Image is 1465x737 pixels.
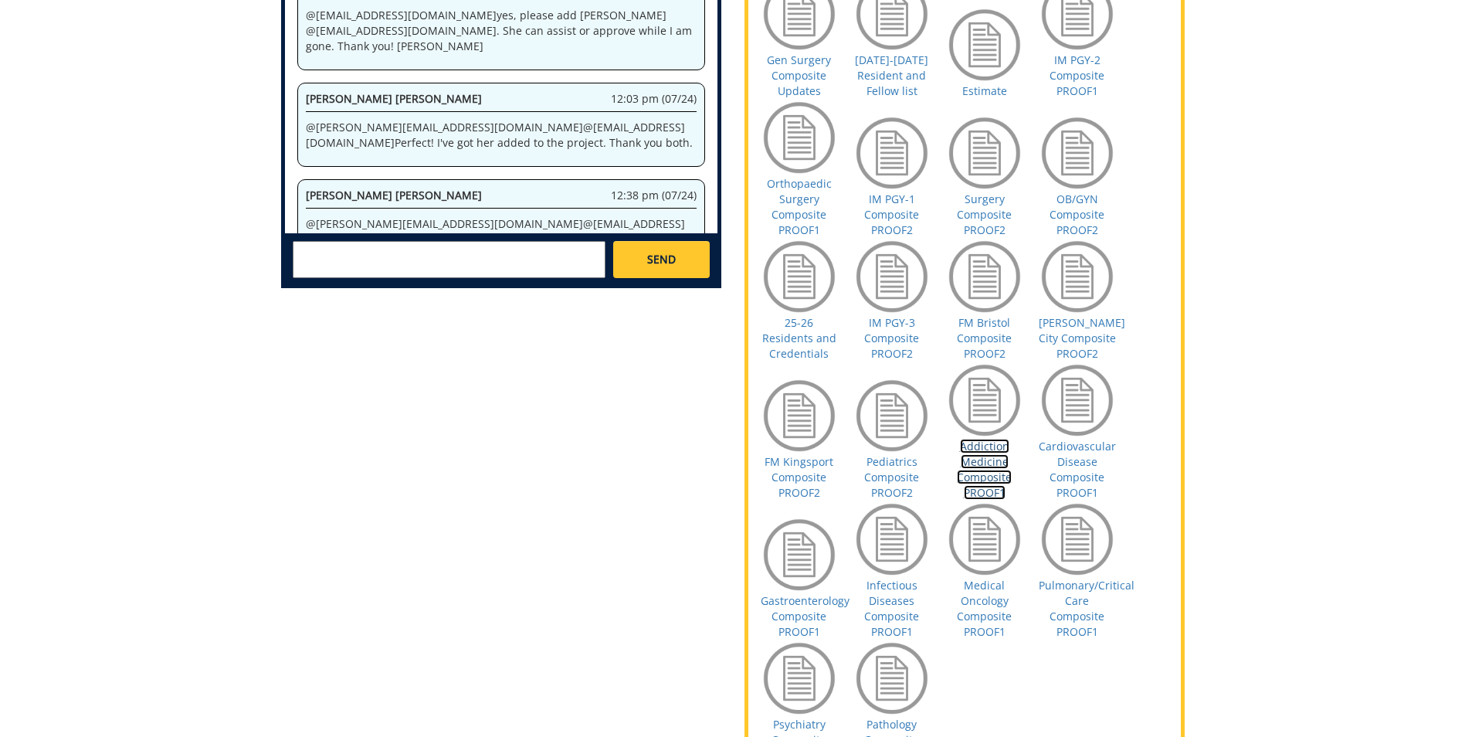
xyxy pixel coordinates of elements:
a: Surgery Composite PROOF2 [957,192,1012,237]
a: Orthopaedic Surgery Composite PROOF1 [767,176,832,237]
a: Cardiovascular Disease Composite PROOF1 [1039,439,1116,500]
p: @ [EMAIL_ADDRESS][DOMAIN_NAME] yes, please add [PERSON_NAME] @ [EMAIL_ADDRESS][DOMAIN_NAME] . She... [306,8,697,54]
a: Infectious Diseases Composite PROOF1 [864,578,919,639]
a: Addiction Medicine Composite PROOF1 [957,439,1012,500]
a: FM Kingsport Composite PROOF2 [765,454,833,500]
a: Pulmonary/Critical Care Composite PROOF1 [1039,578,1134,639]
a: Gen Surgery Composite Updates [767,53,831,98]
span: 12:38 pm (07/24) [611,188,697,203]
a: IM PGY-2 Composite PROOF1 [1050,53,1104,98]
a: FM Bristol Composite PROOF2 [957,315,1012,361]
span: SEND [647,252,676,267]
a: IM PGY-3 Composite PROOF2 [864,315,919,361]
a: OB/GYN Composite PROOF2 [1050,192,1104,237]
p: @ [PERSON_NAME][EMAIL_ADDRESS][DOMAIN_NAME] @ [EMAIL_ADDRESS][DOMAIN_NAME] Perfect! I've got her ... [306,120,697,151]
a: Pediatrics Composite PROOF2 [864,454,919,500]
span: [PERSON_NAME] [PERSON_NAME] [306,91,482,106]
a: 25-26 Residents and Credentials [762,315,836,361]
a: Medical Oncology Composite PROOF1 [957,578,1012,639]
a: SEND [613,241,709,278]
span: [PERSON_NAME] [PERSON_NAME] [306,188,482,202]
a: Estimate [962,83,1007,98]
span: 12:03 pm (07/24) [611,91,697,107]
textarea: messageToSend [293,241,605,278]
a: Gastroenterology Composite PROOF1 [761,593,849,639]
a: IM PGY-1 Composite PROOF2 [864,192,919,237]
a: [PERSON_NAME] City Composite PROOF2 [1039,315,1125,361]
a: [DATE]-[DATE] Resident and Fellow list [855,53,928,98]
p: @ [PERSON_NAME][EMAIL_ADDRESS][DOMAIN_NAME] @ [EMAIL_ADDRESS][DOMAIN_NAME] I've got those fellows... [306,216,697,263]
